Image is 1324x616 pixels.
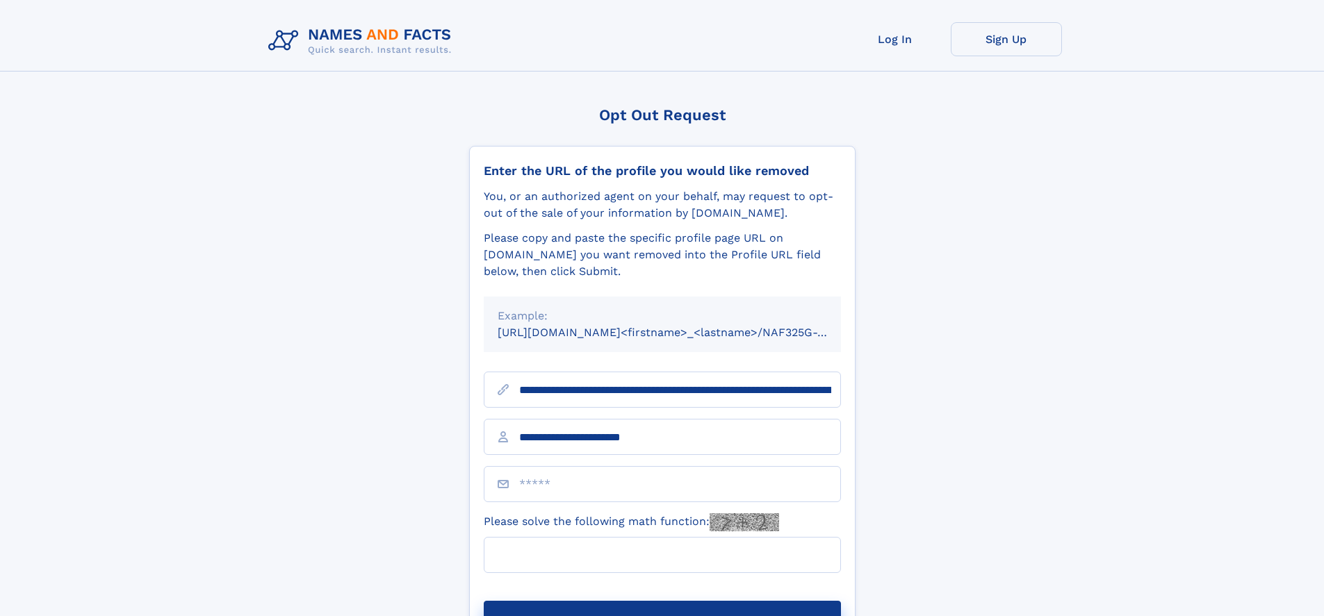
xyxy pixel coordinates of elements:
[484,230,841,280] div: Please copy and paste the specific profile page URL on [DOMAIN_NAME] you want removed into the Pr...
[484,163,841,178] div: Enter the URL of the profile you would like removed
[840,22,951,56] a: Log In
[469,106,856,124] div: Opt Out Request
[498,308,827,324] div: Example:
[951,22,1062,56] a: Sign Up
[263,22,463,60] img: Logo Names and Facts
[498,326,867,339] small: [URL][DOMAIN_NAME]<firstname>_<lastname>/NAF325G-xxxxxxxx
[484,513,779,531] label: Please solve the following math function:
[484,188,841,222] div: You, or an authorized agent on your behalf, may request to opt-out of the sale of your informatio...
